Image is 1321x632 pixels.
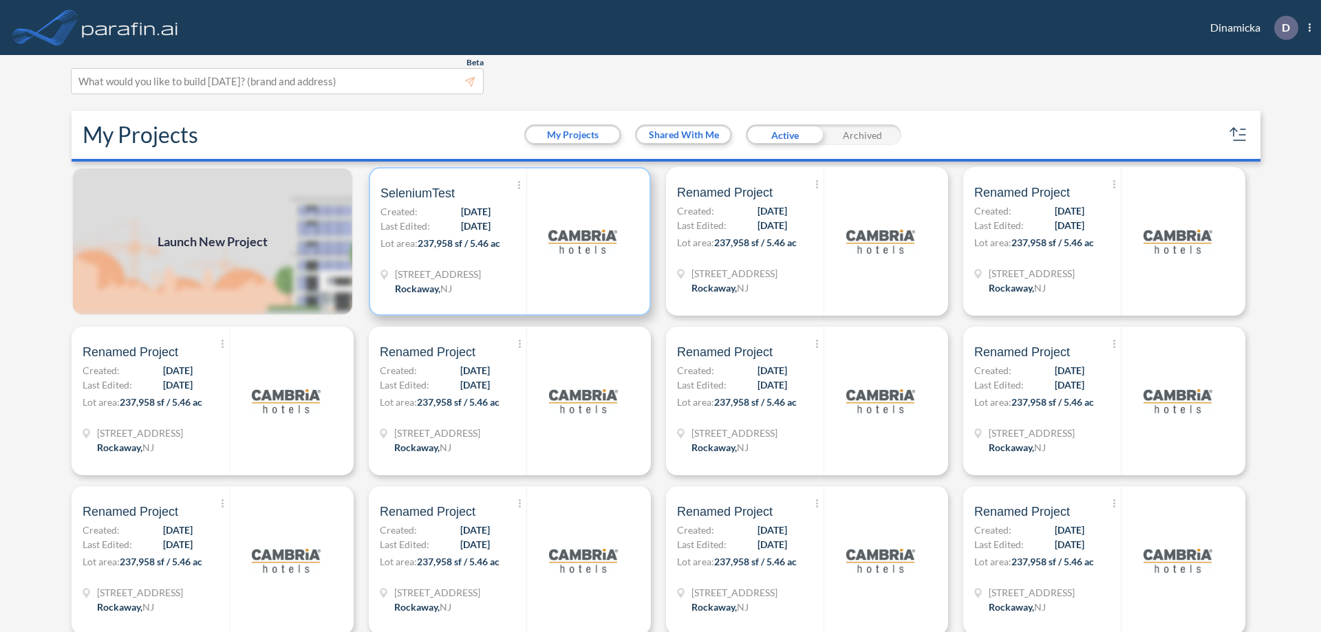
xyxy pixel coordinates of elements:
span: 321 Mt Hope Ave [395,267,481,281]
h2: My Projects [83,122,198,148]
span: [DATE] [1055,523,1084,537]
img: logo [846,207,915,276]
span: SeleniumTest [380,185,455,201]
div: Rockaway, NJ [691,600,749,614]
span: Rockaway , [394,601,440,613]
span: [DATE] [758,204,787,218]
span: Renamed Project [380,503,475,520]
span: Last Edited: [380,378,429,392]
span: Renamed Project [677,184,773,201]
span: Rockaway , [989,601,1034,613]
span: Renamed Project [83,344,178,360]
span: NJ [440,442,451,453]
span: NJ [440,283,452,294]
span: 321 Mt Hope Ave [394,426,480,440]
span: Lot area: [677,396,714,408]
div: Rockaway, NJ [394,440,451,455]
span: [DATE] [460,537,490,552]
span: [DATE] [461,204,491,219]
div: Rockaway, NJ [691,440,749,455]
span: 237,958 sf / 5.46 ac [714,237,797,248]
span: Launch New Project [158,232,268,251]
span: Rockaway , [691,282,737,294]
span: 237,958 sf / 5.46 ac [1011,396,1094,408]
img: logo [252,367,321,435]
span: Created: [380,204,418,219]
span: NJ [440,601,451,613]
span: Lot area: [83,396,120,408]
img: add [72,167,354,316]
span: Renamed Project [83,503,178,520]
span: NJ [1034,601,1046,613]
span: Lot area: [380,237,418,249]
span: 237,958 sf / 5.46 ac [1011,237,1094,248]
span: Created: [677,523,714,537]
div: Rockaway, NJ [97,600,154,614]
span: 321 Mt Hope Ave [691,426,777,440]
span: Last Edited: [83,378,132,392]
span: [DATE] [1055,363,1084,378]
span: Lot area: [380,396,417,408]
span: Rockaway , [394,442,440,453]
div: Rockaway, NJ [395,281,452,296]
span: Renamed Project [380,344,475,360]
span: [DATE] [461,219,491,233]
img: logo [1143,207,1212,276]
div: Rockaway, NJ [989,600,1046,614]
span: Created: [380,523,417,537]
span: 321 Mt Hope Ave [989,585,1075,600]
span: Lot area: [380,556,417,567]
span: Created: [677,363,714,378]
span: [DATE] [1055,204,1084,218]
span: [DATE] [163,523,193,537]
span: [DATE] [1055,537,1084,552]
div: Active [746,124,824,145]
span: 237,958 sf / 5.46 ac [714,556,797,567]
span: 321 Mt Hope Ave [97,426,183,440]
div: Dinamicka [1190,16,1311,40]
span: Created: [974,363,1011,378]
span: 321 Mt Hope Ave [97,585,183,600]
span: [DATE] [1055,378,1084,392]
span: Created: [974,204,1011,218]
img: logo [846,367,915,435]
img: logo [548,207,617,276]
span: Renamed Project [974,184,1070,201]
span: 321 Mt Hope Ave [989,426,1075,440]
span: Renamed Project [677,503,773,520]
span: Created: [83,523,120,537]
span: Rockaway , [691,442,737,453]
span: Renamed Project [677,344,773,360]
span: [DATE] [758,537,787,552]
span: Renamed Project [974,503,1070,520]
span: 237,958 sf / 5.46 ac [417,556,500,567]
span: Lot area: [677,237,714,248]
span: Last Edited: [677,218,727,232]
span: [DATE] [758,363,787,378]
img: logo [549,367,618,435]
span: NJ [737,442,749,453]
span: [DATE] [163,378,193,392]
span: 321 Mt Hope Ave [394,585,480,600]
span: Last Edited: [83,537,132,552]
img: logo [79,14,181,41]
span: Lot area: [974,396,1011,408]
span: [DATE] [758,523,787,537]
span: [DATE] [163,537,193,552]
div: Rockaway, NJ [989,440,1046,455]
span: Renamed Project [974,344,1070,360]
span: NJ [142,601,154,613]
span: Lot area: [83,556,120,567]
span: Last Edited: [677,537,727,552]
span: 321 Mt Hope Ave [691,585,777,600]
img: logo [252,526,321,595]
button: sort [1227,124,1249,146]
span: 237,958 sf / 5.46 ac [418,237,500,249]
span: Last Edited: [974,218,1024,232]
span: Rockaway , [395,283,440,294]
span: Beta [466,57,484,68]
span: Lot area: [974,237,1011,248]
span: [DATE] [1055,218,1084,232]
span: Created: [974,523,1011,537]
span: [DATE] [758,378,787,392]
